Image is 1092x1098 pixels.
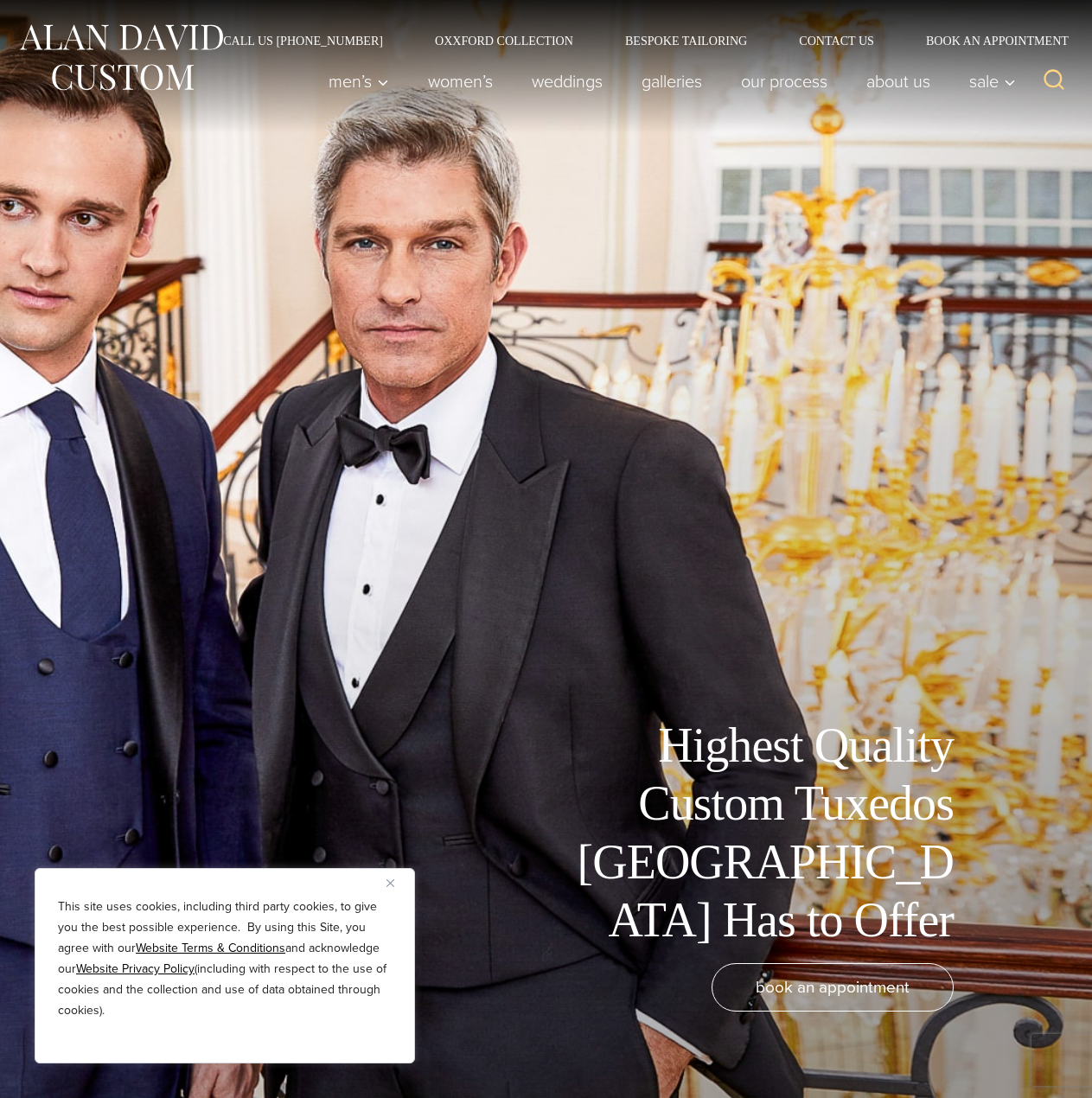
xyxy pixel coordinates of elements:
img: Alan David Custom [17,19,225,96]
span: Men’s [329,73,389,90]
a: Oxxford Collection [409,35,599,47]
a: Women’s [409,64,513,99]
a: Contact Us [773,35,900,47]
a: book an appointment [712,963,954,1012]
a: weddings [513,64,623,99]
span: Sale [969,73,1016,90]
img: Close [386,879,394,887]
nav: Primary Navigation [310,64,1025,99]
h1: Highest Quality Custom Tuxedos [GEOGRAPHIC_DATA] Has to Offer [565,717,954,949]
nav: Secondary Navigation [197,35,1075,47]
span: book an appointment [756,974,910,999]
a: Website Terms & Conditions [136,939,285,957]
a: About Us [847,64,950,99]
a: Galleries [623,64,722,99]
a: Book an Appointment [900,35,1075,47]
p: This site uses cookies, including third party cookies, to give you the best possible experience. ... [58,897,392,1021]
a: Call Us [PHONE_NUMBER] [197,35,409,47]
button: Close [386,872,407,893]
a: Website Privacy Policy [76,960,195,978]
a: Our Process [722,64,847,99]
a: Bespoke Tailoring [599,35,773,47]
button: View Search Form [1033,61,1075,102]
